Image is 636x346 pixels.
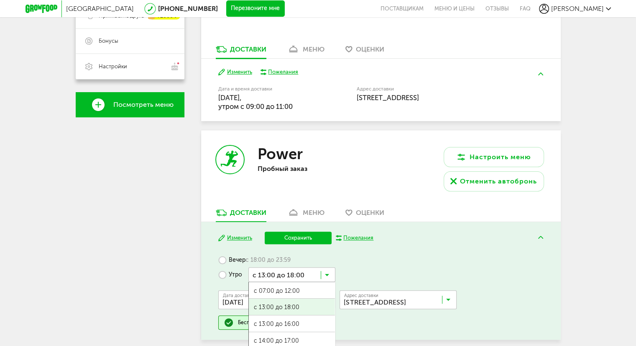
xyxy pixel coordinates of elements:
label: Вечер [218,253,291,267]
a: Оценки [341,208,388,222]
span: Бонусы [99,37,118,45]
button: Перезвоните мне [226,0,285,17]
span: [STREET_ADDRESS] [357,93,419,102]
h3: Power [257,145,302,163]
a: Доставки [212,208,271,222]
span: [DATE], утром c 09:00 до 11:00 [218,93,293,111]
span: Настройки [99,63,127,70]
div: меню [303,45,324,53]
a: Оценки [341,45,388,58]
img: arrow-up-green.5eb5f82.svg [538,72,543,75]
img: arrow-up-green.5eb5f82.svg [538,236,543,239]
span: Дата доставки [223,293,255,298]
button: Изменить [218,68,252,76]
div: меню [303,209,324,217]
span: с 07:00 до 12:00 [249,282,335,300]
div: Пожелания [343,234,373,242]
button: Пожелания [261,68,299,76]
label: Утро [218,267,242,282]
span: с 13:00 до 16:00 [249,315,335,333]
a: Настройки [76,54,184,79]
span: Оценки [356,45,384,53]
span: с 13:00 до 18:00 [249,299,335,316]
p: Пробный заказ [257,165,366,173]
span: [PERSON_NAME] [551,5,604,13]
a: Бонусы [76,28,184,54]
button: Отменить автобронь [444,171,544,191]
a: [PHONE_NUMBER] [158,5,218,13]
div: Доставки [230,209,266,217]
div: Отменить автобронь [460,176,537,186]
span: Посмотреть меню [113,101,174,108]
div: Доставки [230,45,266,53]
span: Оценки [356,209,384,217]
button: Настроить меню [444,147,544,167]
a: Доставки [212,45,271,58]
a: меню [283,45,329,58]
div: Пожелания [268,68,298,76]
span: [GEOGRAPHIC_DATA] [66,5,134,13]
span: Адрес доставки [344,293,378,298]
a: Посмотреть меню [76,92,184,117]
label: Дата и время доставки [218,87,314,91]
button: Сохранить [265,232,332,244]
label: Адрес доставки [357,87,513,91]
a: меню [283,208,329,222]
img: done.51a953a.svg [224,318,234,328]
button: Изменить [218,234,252,242]
span: с 18:00 до 23:59 [245,256,291,264]
div: Бесплатная доставка [238,319,289,326]
button: Пожелания [336,234,374,242]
